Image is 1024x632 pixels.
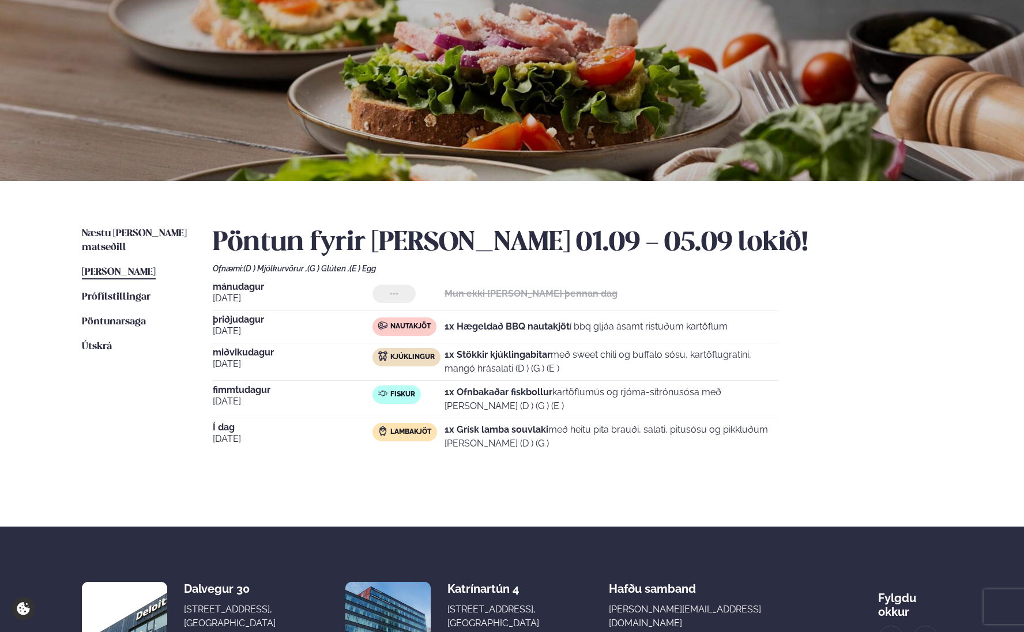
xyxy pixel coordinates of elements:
[213,292,373,305] span: [DATE]
[82,267,156,277] span: [PERSON_NAME]
[390,322,431,331] span: Nautakjöt
[445,320,728,334] p: í bbq gljáa ásamt ristuðum kartöflum
[390,289,398,298] span: ---
[213,423,373,432] span: Í dag
[213,227,943,259] h2: Pöntun fyrir [PERSON_NAME] 01.09 - 05.09 lokið!
[82,266,156,279] a: [PERSON_NAME]
[445,288,618,299] strong: Mun ekki [PERSON_NAME] þennan dag
[213,395,373,408] span: [DATE]
[390,390,415,399] span: Fiskur
[390,427,431,437] span: Lambakjöt
[609,603,809,630] a: [PERSON_NAME][EMAIL_ADDRESS][DOMAIN_NAME]
[445,423,778,451] p: með heitu pita brauði, salati, pitusósu og pikkluðum [PERSON_NAME] (D ) (G )
[82,292,150,302] span: Prófílstillingar
[445,321,570,332] strong: 1x Hægeldað BBQ nautakjöt
[447,582,539,596] div: Katrínartún 4
[82,290,150,304] a: Prófílstillingar
[447,603,539,630] div: [STREET_ADDRESS], [GEOGRAPHIC_DATA]
[82,315,146,329] a: Pöntunarsaga
[378,351,387,361] img: chicken.svg
[609,573,696,596] span: Hafðu samband
[307,264,349,273] span: (G ) Glúten ,
[82,229,187,252] span: Næstu [PERSON_NAME] matseðill
[12,597,35,620] a: Cookie settings
[390,353,435,362] span: Kjúklingur
[445,387,552,398] strong: 1x Ofnbakaðar fiskbollur
[378,426,387,436] img: Lamb.svg
[213,357,373,371] span: [DATE]
[378,389,387,398] img: fish.svg
[349,264,376,273] span: (E ) Egg
[213,264,943,273] div: Ofnæmi:
[213,282,373,292] span: mánudagur
[213,315,373,324] span: þriðjudagur
[445,424,548,435] strong: 1x Grísk lamba souvlaki
[445,385,778,413] p: kartöflumús og rjóma-sítrónusósa með [PERSON_NAME] (D ) (G ) (E )
[184,582,276,596] div: Dalvegur 30
[184,603,276,630] div: [STREET_ADDRESS], [GEOGRAPHIC_DATA]
[378,321,387,330] img: beef.svg
[82,340,112,354] a: Útskrá
[213,348,373,357] span: miðvikudagur
[445,349,551,360] strong: 1x Stökkir kjúklingabitar
[445,348,778,376] p: með sweet chili og buffalo sósu, kartöflugratíni, mangó hrásalati (D ) (G ) (E )
[878,582,942,619] div: Fylgdu okkur
[82,317,146,327] span: Pöntunarsaga
[213,385,373,395] span: fimmtudagur
[213,432,373,446] span: [DATE]
[82,227,190,255] a: Næstu [PERSON_NAME] matseðill
[82,342,112,351] span: Útskrá
[213,324,373,338] span: [DATE]
[243,264,307,273] span: (D ) Mjólkurvörur ,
